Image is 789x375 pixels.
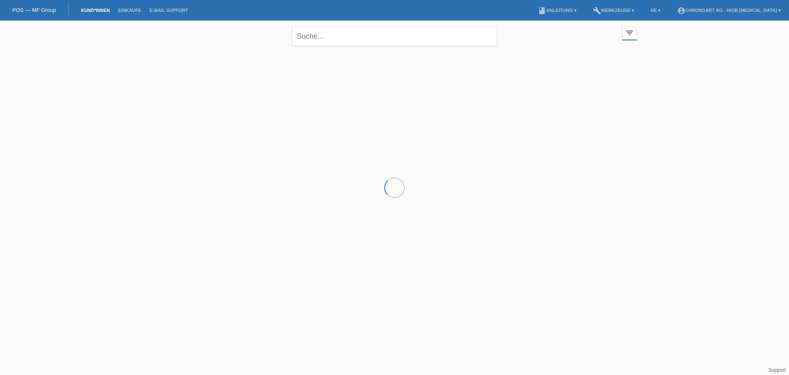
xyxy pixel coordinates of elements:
[12,7,56,13] a: POS — MF Group
[538,7,546,15] i: book
[768,367,786,373] a: Support
[673,8,785,13] a: account_circleChronoart AG - Hiob [MEDICAL_DATA] ▾
[77,8,114,13] a: Kund*innen
[292,27,497,46] input: Suche...
[114,8,145,13] a: Einkäufe
[589,8,639,13] a: buildWerkzeuge ▾
[646,8,664,13] a: DE ▾
[145,8,192,13] a: E-Mail Support
[534,8,580,13] a: bookAnleitung ▾
[593,7,601,15] i: build
[677,7,685,15] i: account_circle
[625,28,634,37] i: filter_list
